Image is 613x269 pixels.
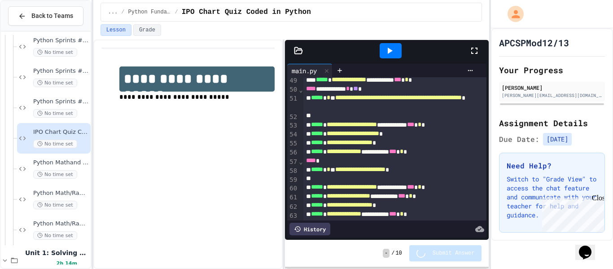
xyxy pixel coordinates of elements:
span: / [121,9,124,16]
div: 59 [287,176,298,185]
button: Lesson [101,24,131,36]
h3: Need Help? [507,160,597,171]
div: 62 [287,203,298,212]
iframe: chat widget [539,194,604,232]
div: 56 [287,148,298,157]
span: No time set [33,79,77,87]
span: No time set [33,201,77,209]
div: 63 [287,212,298,220]
div: main.py [287,66,321,75]
span: No time set [33,109,77,118]
span: ... [108,9,118,16]
iframe: chat widget [575,233,604,260]
div: 58 [287,167,298,176]
div: 49 [287,76,298,85]
span: Python Fundamentals [128,9,171,16]
span: Python Math/Random Modules 2C [33,220,89,228]
span: / [391,250,394,257]
div: My Account [498,4,526,24]
div: 53 [287,121,298,130]
span: No time set [33,170,77,179]
div: 51 [287,94,298,112]
div: 57 [287,158,298,167]
span: Fold line [298,86,303,93]
div: 50 [287,85,298,94]
span: Python Mathand Random Module 2A [33,159,89,167]
span: Python Sprints #1a [33,37,89,44]
span: Due Date: [499,134,539,145]
h2: Assignment Details [499,117,605,129]
span: [DATE] [543,133,572,146]
span: Back to Teams [31,11,73,21]
div: 54 [287,130,298,139]
span: Submit Answer [433,250,475,257]
div: 60 [287,184,298,193]
span: - [383,249,390,258]
span: No time set [33,48,77,57]
div: Chat with us now!Close [4,4,62,57]
div: 61 [287,193,298,202]
div: 55 [287,139,298,148]
span: Python Sprints #1b [33,67,89,75]
span: IPO Chart Quiz Coded in Python [182,7,311,18]
h2: Your Progress [499,64,605,76]
span: IPO Chart Quiz Coded in Python [33,128,89,136]
div: 52 [287,113,298,122]
span: Unit 1: Solving Problems in Computer Science [25,249,89,257]
div: [PERSON_NAME][EMAIL_ADDRESS][DOMAIN_NAME] [502,92,602,99]
span: Python Math/Random Modules 2B: [33,190,89,197]
span: / [175,9,178,16]
p: Switch to "Grade View" to access the chat feature and communicate with your teacher for help and ... [507,175,597,220]
span: Fold line [298,158,303,165]
span: 10 [395,250,402,257]
h1: APCSPMod12/13 [499,36,569,49]
span: Python Sprints #1c [33,98,89,106]
div: [PERSON_NAME] [502,84,602,92]
button: Grade [133,24,161,36]
span: No time set [33,140,77,148]
div: History [289,223,330,235]
span: No time set [33,231,77,240]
